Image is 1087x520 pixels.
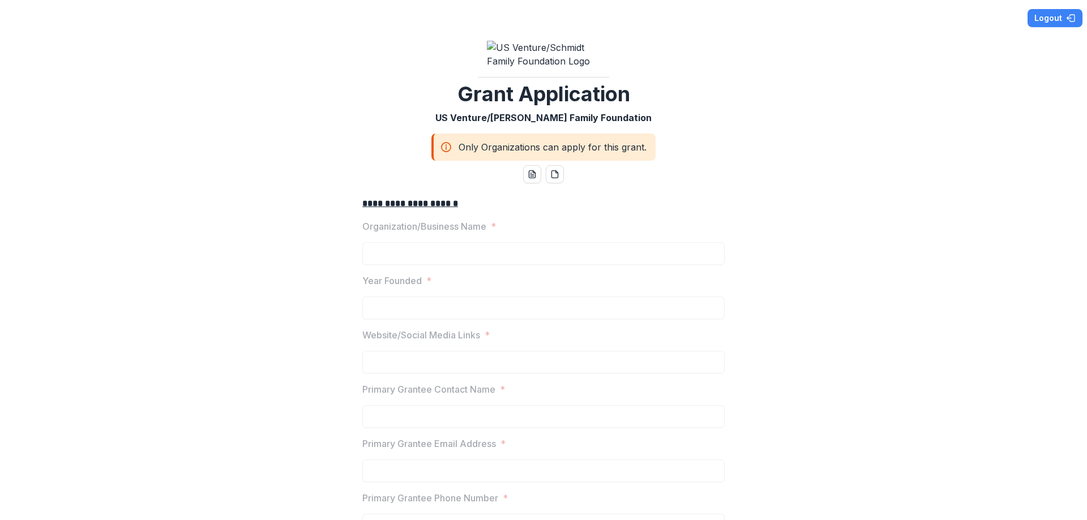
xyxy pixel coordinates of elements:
img: US Venture/Schmidt Family Foundation Logo [487,41,600,68]
button: pdf-download [546,165,564,183]
h2: Grant Application [457,82,630,106]
button: word-download [523,165,541,183]
p: Website/Social Media Links [362,328,480,342]
p: Primary Grantee Contact Name [362,383,495,396]
p: Primary Grantee Phone Number [362,491,498,505]
p: Primary Grantee Email Address [362,437,496,450]
button: Logout [1028,9,1082,27]
p: US Venture/[PERSON_NAME] Family Foundation [435,111,652,124]
p: Year Founded [362,274,422,287]
div: Only Organizations can apply for this grant. [431,134,656,161]
p: Organization/Business Name [362,220,486,233]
